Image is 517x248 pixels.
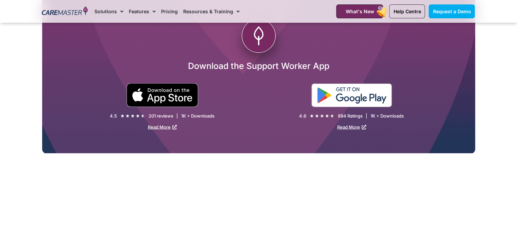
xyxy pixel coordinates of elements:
[42,60,475,71] h2: Download the Support Worker App
[433,8,471,14] span: Request a Demo
[120,112,125,119] i: ★
[131,112,135,119] i: ★
[315,112,319,119] i: ★
[299,113,306,119] div: 4.6
[330,112,334,119] i: ★
[148,124,177,129] a: Read More
[126,83,199,107] img: small black download on the apple app store button.
[393,8,421,14] span: Help Centre
[141,112,145,119] i: ★
[120,112,145,119] div: 4.5/5
[429,4,475,18] a: Request a Demo
[42,6,88,17] img: CareMaster Logo
[149,113,214,119] div: 201 reviews | 1K + Downloads
[136,112,140,119] i: ★
[110,113,117,119] div: 4.5
[310,112,334,119] div: 4.6/5
[389,4,425,18] a: Help Centre
[125,112,130,119] i: ★
[320,112,324,119] i: ★
[336,4,383,18] a: What's New
[345,8,374,14] span: What's New
[337,124,366,129] a: Read More
[310,112,314,119] i: ★
[338,113,404,119] div: 894 Ratings | 1K + Downloads
[325,112,329,119] i: ★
